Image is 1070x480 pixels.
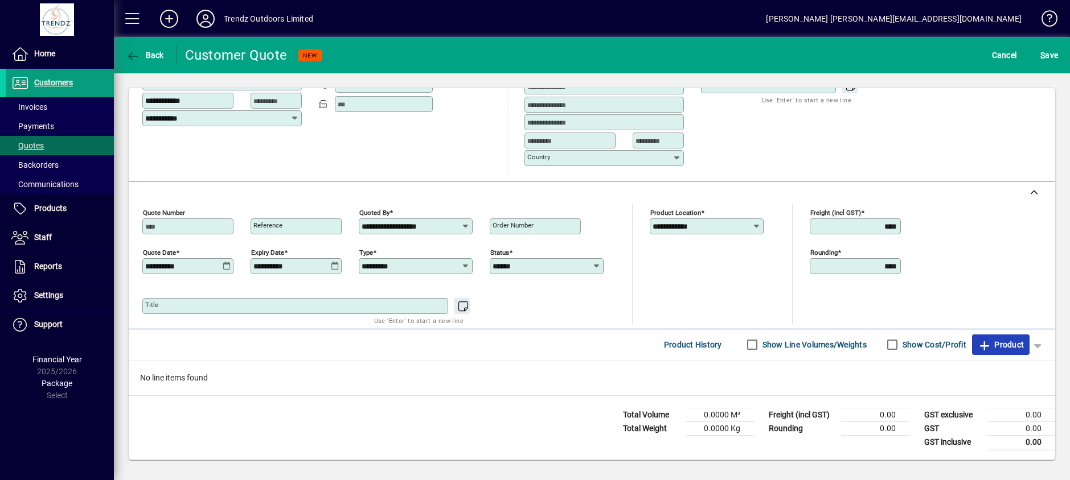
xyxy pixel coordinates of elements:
span: Customers [34,78,73,87]
span: S [1040,51,1045,60]
span: Payments [11,122,54,131]
span: Product History [664,336,722,354]
span: Support [34,320,63,329]
span: Backorders [11,160,59,169]
td: Total Volume [617,408,686,421]
span: Products [34,204,67,213]
a: Invoices [6,97,114,117]
td: 0.00 [841,408,909,421]
div: No line items found [129,361,1055,395]
span: Product [978,336,1024,354]
label: Show Cost/Profit [900,339,966,350]
a: Knowledge Base [1033,2,1056,39]
button: Add [151,9,187,29]
mat-hint: Use 'Enter' to start a new line [374,314,464,327]
td: 0.0000 M³ [686,408,754,421]
mat-label: Title [145,301,158,309]
mat-label: Quote number [143,208,185,216]
mat-label: Rounding [810,248,838,256]
a: Reports [6,253,114,281]
span: NEW [303,52,317,59]
span: Package [42,379,72,388]
td: 0.00 [987,435,1055,449]
app-page-header-button: Back [114,45,177,65]
div: Customer Quote [185,46,288,64]
a: Home [6,40,114,68]
a: Staff [6,224,114,252]
mat-label: Quoted by [359,208,390,216]
mat-label: Quote date [143,248,176,256]
td: Rounding [763,421,841,435]
td: GST exclusive [919,408,987,421]
a: Payments [6,117,114,136]
button: Profile [187,9,224,29]
a: Backorders [6,155,114,175]
span: Back [126,51,164,60]
div: Trendz Outdoors Limited [224,10,313,28]
a: Products [6,195,114,223]
td: 0.00 [987,421,1055,435]
mat-label: Expiry date [251,248,284,256]
span: Invoices [11,102,47,111]
span: Quotes [11,141,44,150]
button: Product [972,334,1030,355]
button: Cancel [989,45,1020,65]
button: Back [123,45,167,65]
td: Total Weight [617,421,686,435]
mat-label: Product location [650,208,701,216]
span: Settings [34,291,63,300]
mat-label: Freight (incl GST) [810,208,861,216]
td: 0.0000 Kg [686,421,754,435]
button: Product History [659,334,727,355]
td: Freight (incl GST) [763,408,841,421]
td: 0.00 [987,408,1055,421]
a: Quotes [6,136,114,155]
span: Reports [34,262,62,271]
span: Cancel [992,46,1017,64]
mat-label: Reference [253,221,282,229]
td: GST [919,421,987,435]
mat-label: Order number [493,221,534,229]
a: Settings [6,282,114,310]
td: 0.00 [841,421,909,435]
span: Home [34,49,55,58]
span: Financial Year [32,355,82,364]
td: GST inclusive [919,435,987,449]
div: [PERSON_NAME] [PERSON_NAME][EMAIL_ADDRESS][DOMAIN_NAME] [766,10,1022,28]
span: ave [1040,46,1058,64]
mat-hint: Use 'Enter' to start a new line [762,93,851,106]
a: Support [6,311,114,339]
span: Communications [11,180,79,189]
mat-label: Country [527,153,550,161]
mat-label: Type [359,248,373,256]
label: Show Line Volumes/Weights [760,339,867,350]
a: Communications [6,175,114,194]
button: Save [1038,45,1061,65]
mat-label: Status [490,248,509,256]
span: Staff [34,233,52,242]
